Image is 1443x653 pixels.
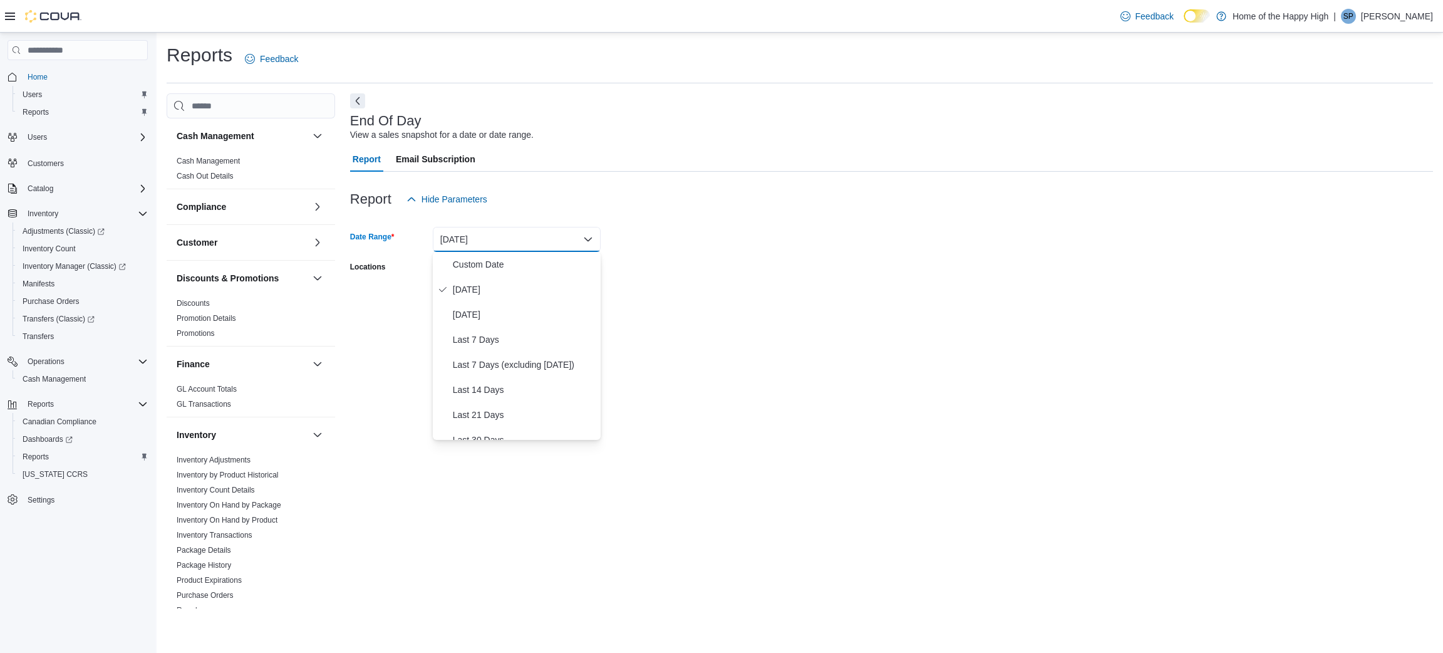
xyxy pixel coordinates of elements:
span: Cash Management [18,372,148,387]
div: Discounts & Promotions [167,296,335,346]
span: Last 7 Days [453,332,596,347]
p: | [1333,9,1336,24]
a: Transfers (Classic) [13,310,153,328]
button: Customers [3,154,153,172]
a: Product Expirations [177,576,242,585]
h3: Compliance [177,201,226,213]
span: [US_STATE] CCRS [23,469,88,479]
a: Users [18,87,47,102]
button: Home [3,68,153,86]
span: Last 30 Days [453,432,596,447]
span: Transfers [18,329,148,344]
span: Product Expirations [177,575,242,585]
button: Customer [177,236,308,249]
span: Users [23,130,148,145]
span: Purchase Orders [177,590,234,600]
button: Operations [3,353,153,370]
a: Inventory Manager (Classic) [13,258,153,275]
a: Dashboards [18,432,78,447]
span: Inventory Manager (Classic) [18,259,148,274]
a: Promotion Details [177,314,236,323]
div: View a sales snapshot for a date or date range. [350,128,534,142]
button: Finance [310,357,325,372]
button: [US_STATE] CCRS [13,466,153,483]
a: Inventory Adjustments [177,456,251,464]
input: Dark Mode [1184,9,1210,23]
button: Inventory [23,206,63,221]
span: Inventory Count [18,241,148,256]
h3: Finance [177,358,210,370]
a: Canadian Compliance [18,414,101,429]
button: Reports [13,103,153,121]
span: Users [23,90,42,100]
a: Cash Out Details [177,172,234,180]
span: Canadian Compliance [18,414,148,429]
span: Inventory Manager (Classic) [23,261,126,271]
button: Manifests [13,275,153,293]
span: Promotion Details [177,313,236,323]
button: Hide Parameters [401,187,492,212]
button: Compliance [310,199,325,214]
span: Customers [28,159,64,169]
span: Inventory [23,206,148,221]
a: Reorder [177,606,204,615]
button: Finance [177,358,308,370]
img: Cova [25,10,81,23]
a: Cash Management [177,157,240,165]
span: Adjustments (Classic) [23,226,105,236]
span: Cash Management [177,156,240,166]
a: Inventory by Product Historical [177,471,279,479]
button: Inventory Count [13,240,153,258]
a: Transfers [18,329,59,344]
a: Settings [23,493,59,508]
a: Promotions [177,329,215,338]
span: Cash Out Details [177,171,234,181]
span: Package Details [177,545,231,555]
button: Operations [23,354,70,369]
div: Select listbox [433,252,601,440]
span: Reports [28,399,54,409]
button: Purchase Orders [13,293,153,310]
span: Inventory On Hand by Product [177,515,277,525]
a: Customers [23,156,69,171]
nav: Complex example [8,63,148,541]
span: Inventory by Product Historical [177,470,279,480]
a: Manifests [18,276,59,291]
span: Users [28,132,47,142]
a: GL Account Totals [177,385,237,394]
span: Hide Parameters [422,193,487,206]
span: Feedback [260,53,298,65]
span: Reports [23,107,49,117]
a: [US_STATE] CCRS [18,467,93,482]
button: Users [3,128,153,146]
h3: Customer [177,236,217,249]
span: Last 14 Days [453,382,596,397]
span: Cash Management [23,374,86,384]
a: Discounts [177,299,210,308]
a: Reports [18,105,54,120]
span: GL Transactions [177,399,231,409]
a: Cash Management [18,372,91,387]
button: Compliance [177,201,308,213]
span: Dashboards [18,432,148,447]
span: Operations [23,354,148,369]
button: Inventory [177,429,308,441]
span: Purchase Orders [18,294,148,309]
a: Purchase Orders [18,294,85,309]
span: GL Account Totals [177,384,237,394]
span: Feedback [1135,10,1174,23]
button: Settings [3,491,153,509]
span: Dashboards [23,434,73,444]
a: Home [23,70,53,85]
span: Inventory [28,209,58,219]
span: Home [23,69,148,85]
span: Email Subscription [396,147,475,172]
span: Adjustments (Classic) [18,224,148,239]
button: Inventory [3,205,153,222]
button: Users [23,130,52,145]
span: Customers [23,155,148,170]
span: Washington CCRS [18,467,148,482]
h3: Cash Management [177,130,254,142]
button: Catalog [3,180,153,197]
